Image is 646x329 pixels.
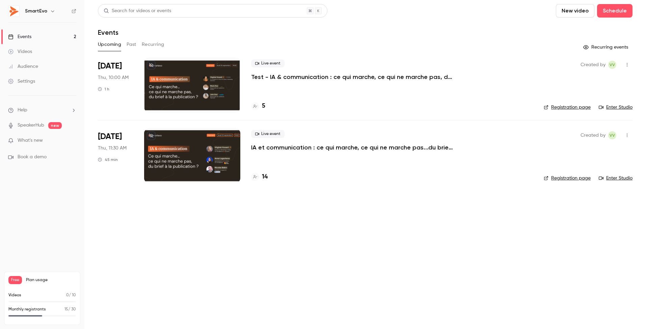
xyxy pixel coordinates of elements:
[251,102,265,111] a: 5
[8,33,31,40] div: Events
[251,73,454,81] a: Test - IA & communication : ce qui marche, ce qui ne marche pas, du brief à la publication ?
[64,306,76,312] p: / 30
[581,61,605,69] span: Created by
[8,292,21,298] p: Videos
[544,175,591,182] a: Registration page
[8,6,19,17] img: SmartEvo
[8,276,22,284] span: Free
[608,61,616,69] span: Virginie Vovard
[48,122,62,129] span: new
[608,131,616,139] span: Virginie Vovard
[610,61,615,69] span: VV
[262,172,268,182] h4: 14
[8,78,35,85] div: Settings
[610,131,615,139] span: VV
[8,306,46,312] p: Monthly registrants
[142,39,164,50] button: Recurring
[8,48,32,55] div: Videos
[98,74,129,81] span: Thu, 10:00 AM
[599,175,632,182] a: Enter Studio
[18,137,43,144] span: What's new
[25,8,47,15] h6: SmartEvo
[98,58,133,112] div: Sep 18 Thu, 10:00 AM (Europe/Paris)
[98,39,121,50] button: Upcoming
[98,145,127,152] span: Thu, 11:30 AM
[66,293,69,297] span: 0
[251,130,285,138] span: Live event
[127,39,136,50] button: Past
[251,172,268,182] a: 14
[98,28,118,36] h1: Events
[262,102,265,111] h4: 5
[8,107,76,114] li: help-dropdown-opener
[581,131,605,139] span: Created by
[98,61,122,72] span: [DATE]
[18,122,44,129] a: SpeakerHub
[18,107,27,114] span: Help
[251,143,454,152] a: IA et communication : ce qui marche, ce qui ne marche pas...du brief à la publication ?
[98,131,122,142] span: [DATE]
[556,4,594,18] button: New video
[66,292,76,298] p: / 10
[251,59,285,67] span: Live event
[98,157,118,162] div: 45 min
[580,42,632,53] button: Recurring events
[544,104,591,111] a: Registration page
[98,129,133,183] div: Sep 25 Thu, 11:30 AM (Europe/Paris)
[104,7,171,15] div: Search for videos or events
[8,63,38,70] div: Audience
[98,86,109,92] div: 1 h
[599,104,632,111] a: Enter Studio
[18,154,47,161] span: Book a demo
[597,4,632,18] button: Schedule
[26,277,76,283] span: Plan usage
[64,307,68,311] span: 15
